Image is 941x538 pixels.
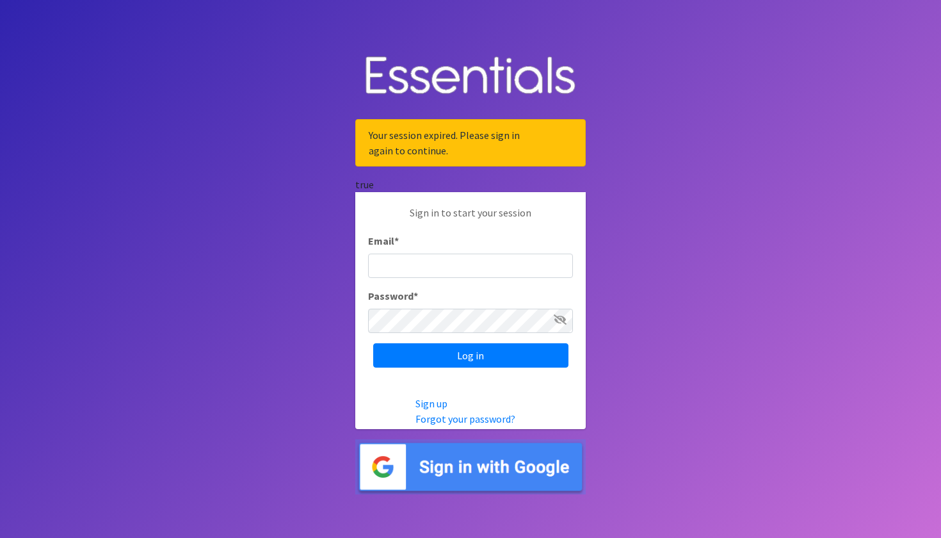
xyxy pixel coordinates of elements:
[368,205,573,233] p: Sign in to start your session
[355,44,586,110] img: Human Essentials
[415,397,447,410] a: Sign up
[368,288,418,304] label: Password
[355,119,586,167] div: Your session expired. Please sign in again to continue.
[414,289,418,302] abbr: required
[355,177,586,192] div: true
[394,234,399,247] abbr: required
[368,233,399,249] label: Email
[355,439,586,495] img: Sign in with Google
[373,343,568,368] input: Log in
[415,412,515,425] a: Forgot your password?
